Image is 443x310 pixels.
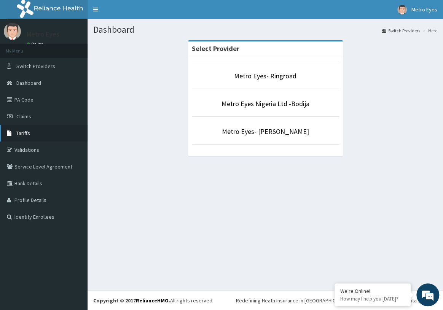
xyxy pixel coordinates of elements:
[340,296,405,302] p: How may I help you today?
[222,127,309,136] a: Metro Eyes- [PERSON_NAME]
[27,41,45,47] a: Online
[16,113,31,120] span: Claims
[136,297,169,304] a: RelianceHMO
[411,6,437,13] span: Metro Eyes
[4,23,21,40] img: User Image
[27,31,59,38] p: Metro Eyes
[234,72,296,80] a: Metro Eyes- Ringroad
[88,291,443,310] footer: All rights reserved.
[236,297,437,304] div: Redefining Heath Insurance in [GEOGRAPHIC_DATA] using Telemedicine and Data Science!
[16,130,30,137] span: Tariffs
[16,63,55,70] span: Switch Providers
[16,79,41,86] span: Dashboard
[421,27,437,34] li: Here
[93,25,437,35] h1: Dashboard
[382,27,420,34] a: Switch Providers
[340,288,405,294] div: We're Online!
[221,99,309,108] a: Metro Eyes Nigeria Ltd -Bodija
[93,297,170,304] strong: Copyright © 2017 .
[192,44,239,53] strong: Select Provider
[397,5,407,14] img: User Image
